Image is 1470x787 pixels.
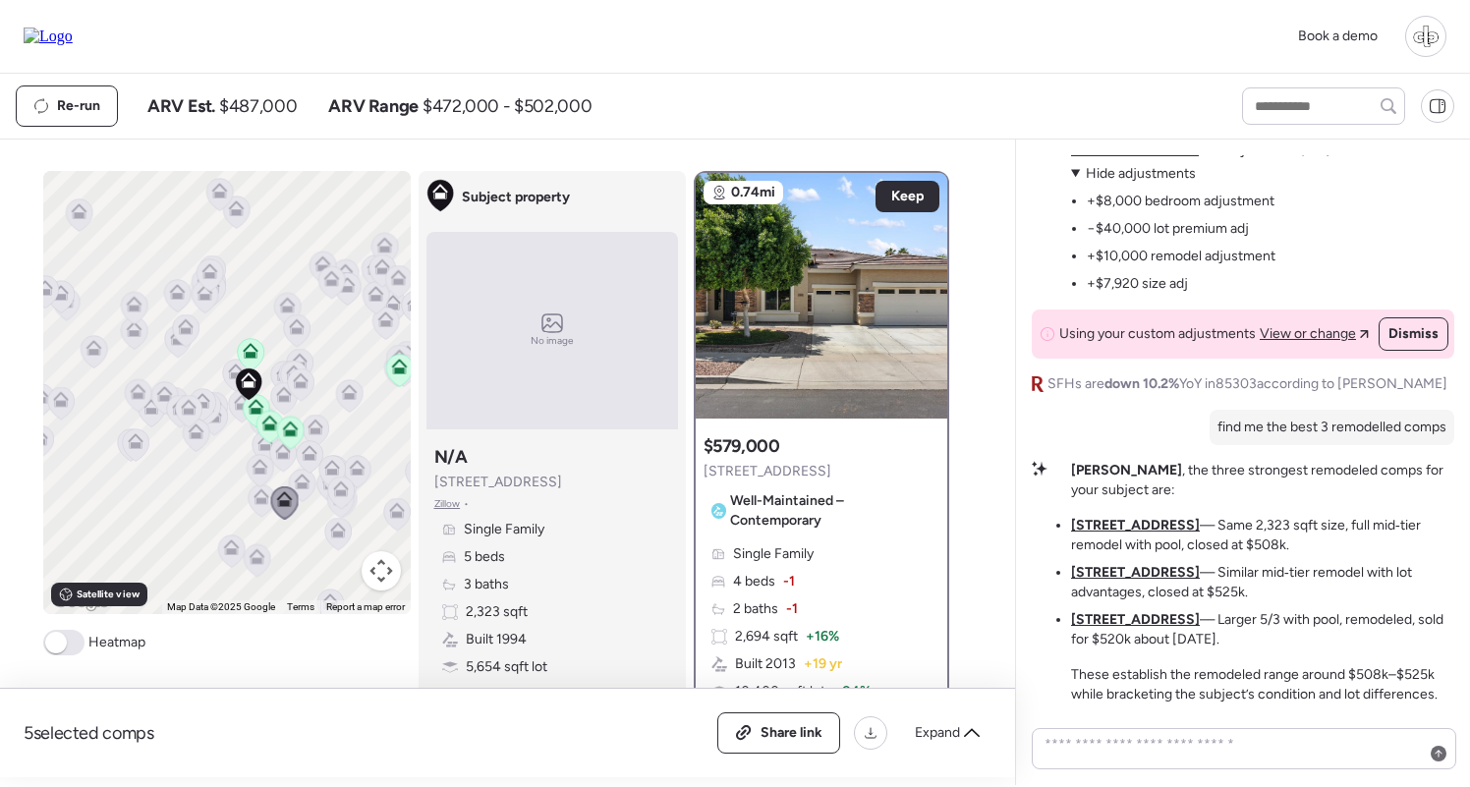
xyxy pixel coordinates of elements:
[1260,324,1369,344] a: View or change
[1087,274,1188,294] li: +$7,920 size adj
[806,627,839,646] span: + 16%
[761,723,822,743] span: Share link
[1071,164,1275,184] summary: Hide adjustments
[219,94,297,118] span: $487,000
[464,520,544,539] span: Single Family
[735,682,825,702] span: 10,400 sqft lot
[464,575,509,594] span: 3 baths
[783,572,795,591] span: -1
[1047,374,1447,394] span: SFHs are YoY in 85303 according to [PERSON_NAME]
[362,551,401,590] button: Map camera controls
[786,599,798,619] span: -1
[1071,461,1454,500] p: , the three strongest remodeled comps for your subject are:
[147,94,215,118] span: ARV Est.
[77,587,140,602] span: Satellite view
[1104,375,1179,392] span: down 10.2%
[1388,324,1439,344] span: Dismiss
[1087,247,1275,266] li: +$10,000 remodel adjustment
[326,601,405,612] a: Report a map error
[88,633,145,652] span: Heatmap
[24,721,154,745] span: 5 selected comps
[1071,517,1200,534] a: [STREET_ADDRESS]
[57,96,100,116] span: Re-run
[466,630,527,649] span: Built 1994
[464,547,505,567] span: 5 beds
[434,473,562,492] span: [STREET_ADDRESS]
[1260,324,1356,344] span: View or change
[24,28,73,45] img: Logo
[1087,219,1249,239] li: −$40,000 lot premium adj
[434,445,468,469] h3: N/A
[733,544,814,564] span: Single Family
[1087,192,1274,211] li: +$8,000 bedroom adjustment
[704,462,831,481] span: [STREET_ADDRESS]
[466,602,528,622] span: 2,323 sqft
[462,188,570,207] span: Subject property
[1071,665,1454,704] p: These establish the remodeled range around $508k–$525k while bracketing the subject’s condition a...
[1071,563,1454,602] li: — Similar mid‑tier remodel with lot advantages, closed at $525k.
[731,183,775,202] span: 0.74mi
[466,685,511,704] span: Garage
[464,496,469,512] span: •
[1086,165,1196,182] span: Hide adjustments
[735,627,798,646] span: 2,694 sqft
[1071,564,1200,581] a: [STREET_ADDRESS]
[735,654,796,674] span: Built 2013
[891,187,924,206] span: Keep
[167,601,275,612] span: Map Data ©2025 Google
[466,657,547,677] span: 5,654 sqft lot
[733,572,775,591] span: 4 beds
[833,682,871,702] span: + 84%
[1298,28,1378,44] span: Book a demo
[804,654,842,674] span: + 19 yr
[704,434,780,458] h3: $579,000
[733,599,778,619] span: 2 baths
[423,94,592,118] span: $472,000 - $502,000
[434,496,461,512] span: Zillow
[1059,324,1256,344] span: Using your custom adjustments
[1217,418,1446,437] p: find me the best 3 remodelled comps
[915,723,960,743] span: Expand
[48,589,113,614] a: Open this area in Google Maps (opens a new window)
[1071,462,1182,478] strong: [PERSON_NAME]
[1071,611,1200,628] a: [STREET_ADDRESS]
[531,333,574,349] span: No image
[730,491,932,531] span: Well-Maintained – Contemporary
[48,589,113,614] img: Google
[1071,516,1454,555] li: — Same 2,323 sqft size, full mid‑tier remodel with pool, closed at $508k.
[287,601,314,612] a: Terms (opens in new tab)
[328,94,419,118] span: ARV Range
[1071,610,1454,649] li: — Larger 5/3 with pool, remodeled, sold for $520k about [DATE].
